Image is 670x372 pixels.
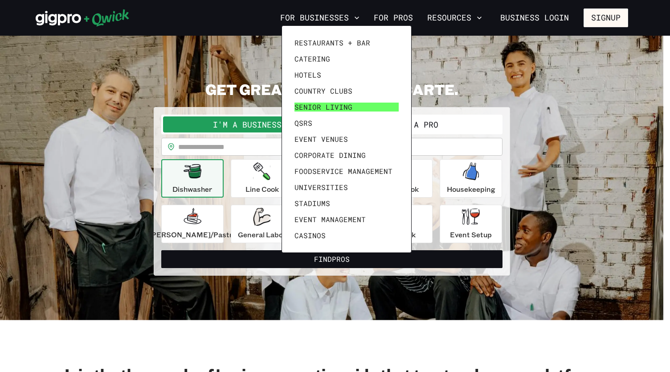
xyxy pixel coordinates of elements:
span: Restaurants + Bar [294,38,370,47]
span: Event Management [294,215,366,224]
span: Casinos [294,231,326,240]
span: Foodservice Management [294,167,392,176]
span: Universities [294,183,348,192]
span: Event Venues [294,135,348,144]
span: QSRs [294,119,312,128]
span: Senior Living [294,103,352,112]
span: Stadiums [294,199,330,208]
span: Catering [294,54,330,63]
span: Country Clubs [294,87,352,95]
span: Hotels [294,70,321,79]
span: Corporate Dining [294,151,366,160]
